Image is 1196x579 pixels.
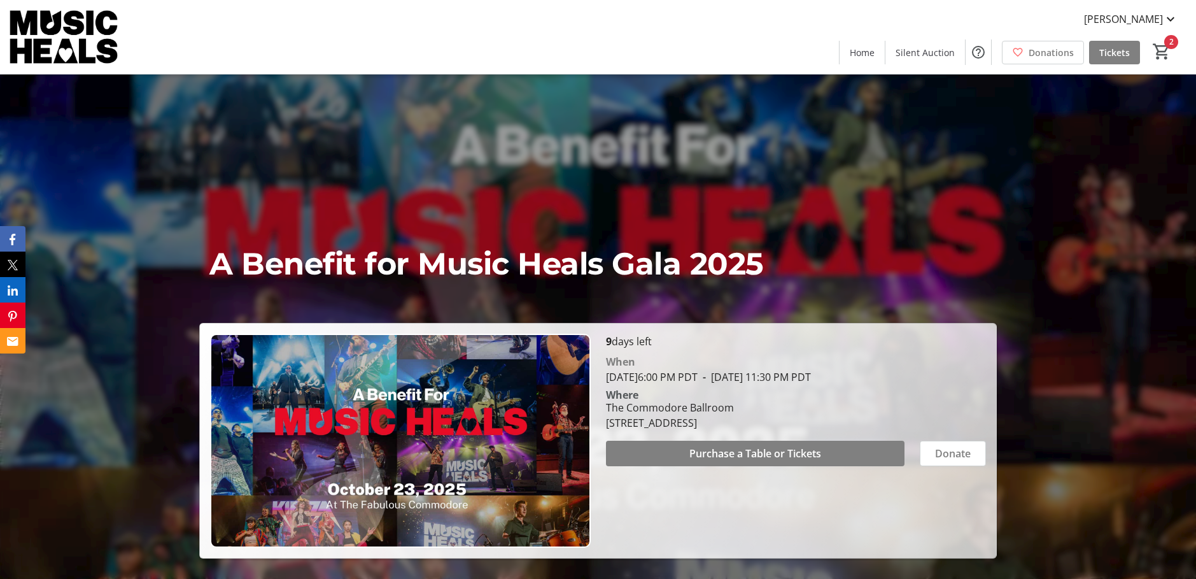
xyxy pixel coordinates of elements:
button: Donate [920,441,986,466]
img: Campaign CTA Media Photo [210,334,590,548]
span: [PERSON_NAME] [1084,11,1163,27]
a: Tickets [1089,41,1140,64]
span: [DATE] 6:00 PM PDT [606,370,698,384]
span: 9 [606,334,612,348]
a: Silent Auction [885,41,965,64]
span: Home [850,46,875,59]
span: Silent Auction [896,46,955,59]
p: days left [606,334,986,349]
button: Cart [1150,40,1173,63]
span: Tickets [1099,46,1130,59]
span: Purchase a Table or Tickets [689,446,821,461]
span: Donations [1029,46,1074,59]
button: Help [966,39,991,65]
span: [DATE] 11:30 PM PDT [698,370,811,384]
a: Home [840,41,885,64]
img: Music Heals Charitable Foundation's Logo [8,5,121,69]
div: The Commodore Ballroom [606,400,734,415]
span: A Benefit for Music Heals Gala 2025 [209,245,764,282]
span: Donate [935,446,971,461]
div: [STREET_ADDRESS] [606,415,734,431]
button: Purchase a Table or Tickets [606,441,904,466]
span: - [698,370,711,384]
div: Where [606,390,638,400]
div: When [606,354,635,369]
button: [PERSON_NAME] [1074,9,1188,29]
a: Donations [1002,41,1084,64]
